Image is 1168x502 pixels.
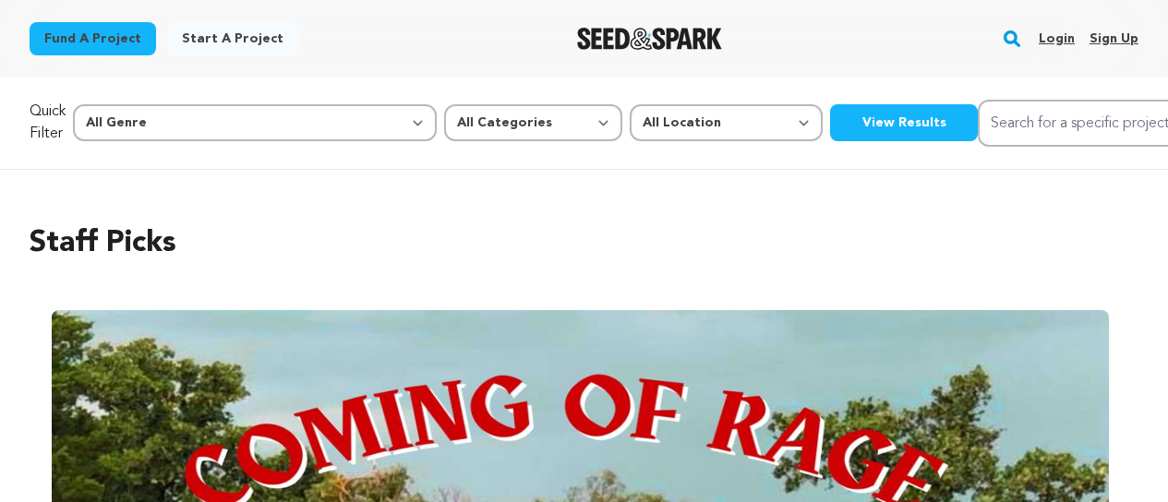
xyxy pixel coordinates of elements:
[167,22,298,55] a: Start a project
[577,28,722,50] a: Seed&Spark Homepage
[830,104,978,141] button: View Results
[30,101,66,145] p: Quick Filter
[1090,24,1138,54] a: Sign up
[1039,24,1075,54] a: Login
[30,22,156,55] a: Fund a project
[30,221,1138,266] h2: Staff Picks
[577,28,722,50] img: Seed&Spark Logo Dark Mode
